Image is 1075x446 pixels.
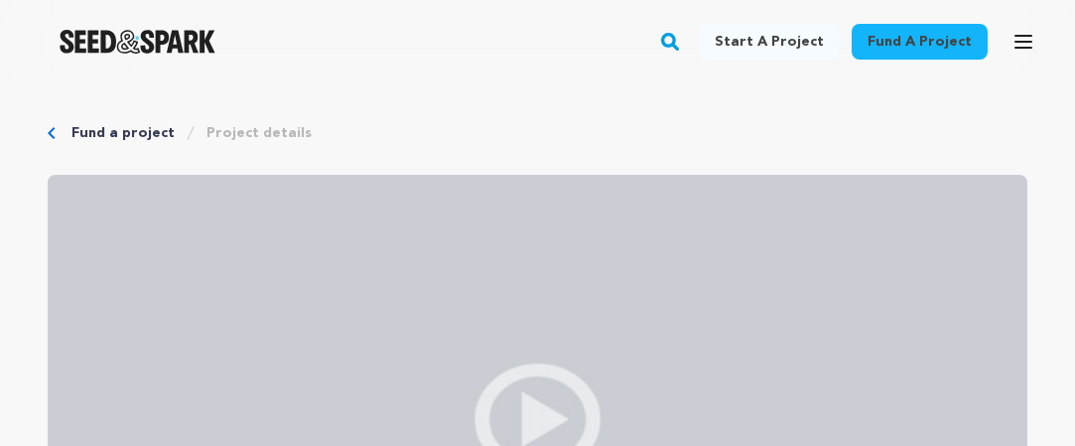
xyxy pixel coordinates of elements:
a: Start a project [699,24,840,60]
img: Seed&Spark Logo Dark Mode [60,30,215,54]
a: Fund a project [71,123,175,143]
a: Project details [206,123,312,143]
div: Breadcrumb [48,123,1027,143]
a: Fund a project [852,24,988,60]
a: Seed&Spark Homepage [60,30,215,54]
